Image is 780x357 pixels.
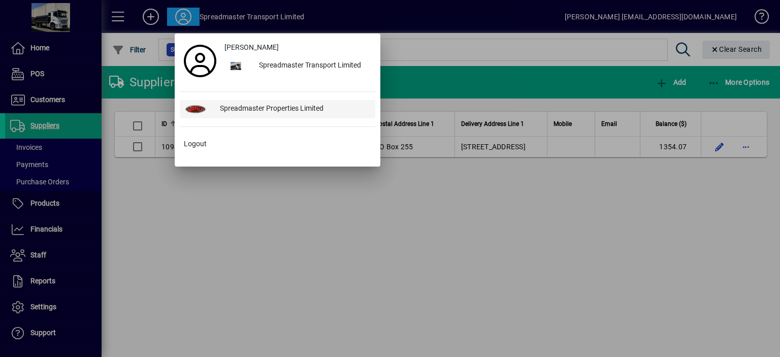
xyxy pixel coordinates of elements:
[180,52,220,70] a: Profile
[212,100,375,118] div: Spreadmaster Properties Limited
[220,57,375,75] button: Spreadmaster Transport Limited
[184,139,207,149] span: Logout
[251,57,375,75] div: Spreadmaster Transport Limited
[220,39,375,57] a: [PERSON_NAME]
[224,42,279,53] span: [PERSON_NAME]
[180,100,375,118] button: Spreadmaster Properties Limited
[180,135,375,153] button: Logout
